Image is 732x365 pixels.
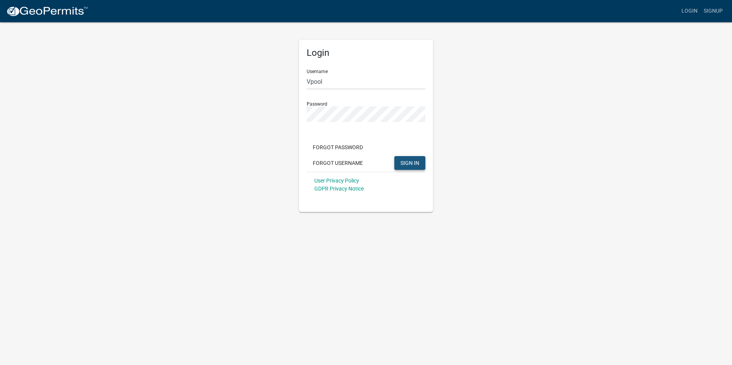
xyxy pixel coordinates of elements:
[701,4,726,18] a: Signup
[307,140,369,154] button: Forgot Password
[307,47,425,59] h5: Login
[314,178,359,184] a: User Privacy Policy
[314,186,364,192] a: GDPR Privacy Notice
[678,4,701,18] a: Login
[400,160,419,166] span: SIGN IN
[394,156,425,170] button: SIGN IN
[307,156,369,170] button: Forgot Username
